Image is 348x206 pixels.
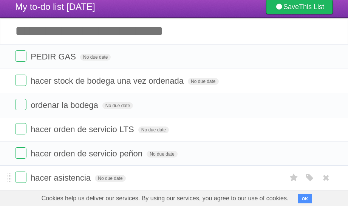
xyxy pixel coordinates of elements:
[31,76,186,86] span: hacer stock de bodega una vez ordenada
[299,3,324,11] b: This List
[15,147,26,159] label: Done
[31,173,93,183] span: hacer asistencia
[31,100,100,110] span: ordenar la bodega
[95,175,125,182] span: No due date
[31,149,144,158] span: hacer orden de servicio peñon
[138,126,169,133] span: No due date
[147,151,177,158] span: No due date
[15,99,26,110] label: Done
[102,102,133,109] span: No due date
[15,123,26,134] label: Done
[287,172,301,184] label: Star task
[15,2,95,12] span: My to-do list [DATE]
[298,194,312,203] button: OK
[31,125,136,134] span: hacer orden de servicio LTS
[15,50,26,62] label: Done
[34,191,296,206] span: Cookies help us deliver our services. By using our services, you agree to our use of cookies.
[15,75,26,86] label: Done
[15,172,26,183] label: Done
[80,54,111,61] span: No due date
[188,78,218,85] span: No due date
[31,52,78,61] span: PEDIR GAS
